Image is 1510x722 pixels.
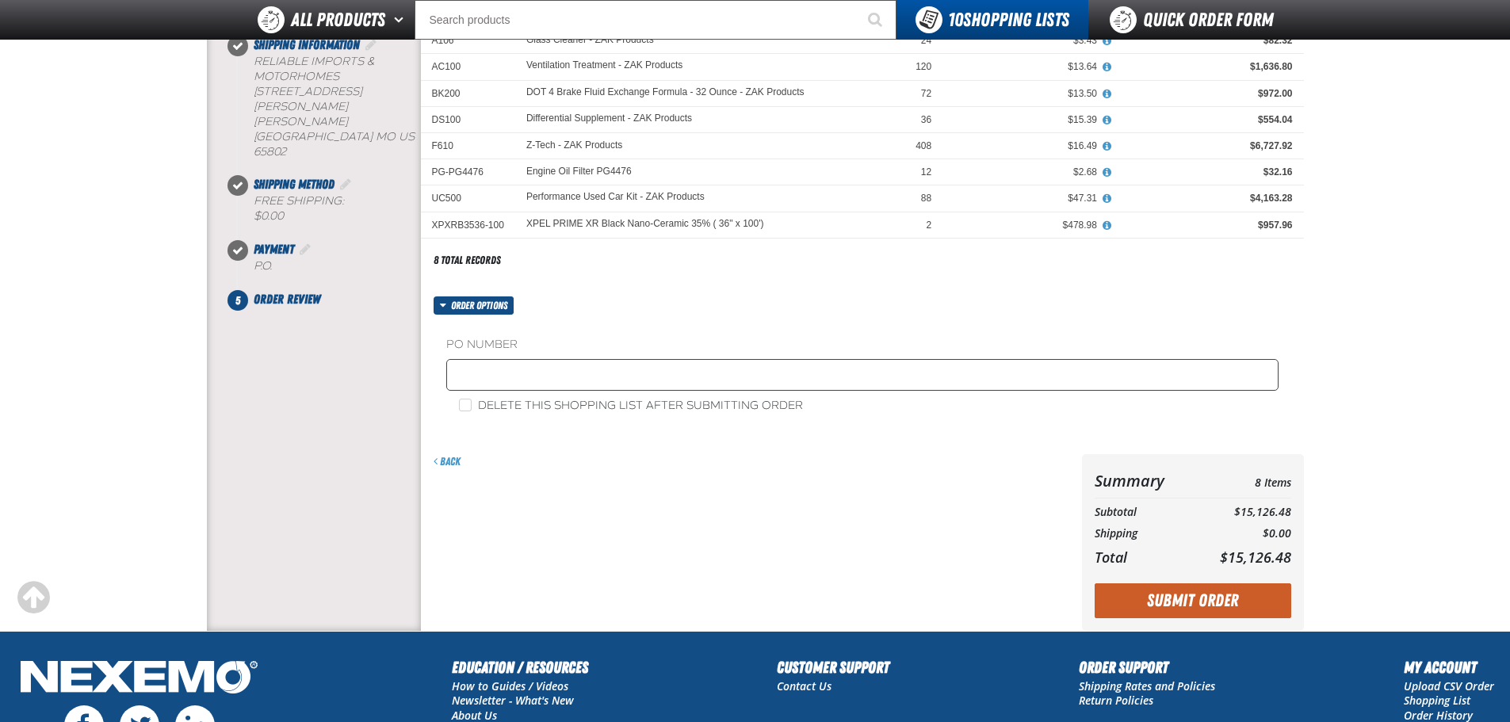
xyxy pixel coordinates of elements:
[254,85,362,128] span: [STREET_ADDRESS][PERSON_NAME][PERSON_NAME]
[452,678,568,693] a: How to Guides / Videos
[421,133,515,159] td: F610
[459,399,472,411] input: Delete this shopping list after submitting order
[16,580,51,615] div: Scroll to the top
[254,177,334,192] span: Shipping Method
[1095,544,1192,570] th: Total
[526,113,692,124] a: Differential Supplement - ZAK Products
[16,655,262,702] img: Nexemo Logo
[1097,192,1118,206] button: View All Prices for Performance Used Car Kit - ZAK Products
[954,192,1097,204] div: $47.31
[954,87,1097,100] div: $13.50
[238,175,421,240] li: Shipping Method. Step 3 of 5. Completed
[526,139,622,151] a: Z-Tech - ZAK Products
[1095,583,1291,618] button: Submit Order
[777,655,889,679] h2: Customer Support
[921,166,931,178] span: 12
[254,259,421,274] div: P.O.
[421,54,515,80] td: AC100
[227,290,248,311] span: 5
[421,212,515,238] td: XPXRB3536-100
[777,678,831,693] a: Contact Us
[1097,60,1118,74] button: View All Prices for Ventilation Treatment - ZAK Products
[1220,548,1291,567] span: $15,126.48
[1119,87,1293,100] div: $972.00
[954,60,1097,73] div: $13.64
[254,145,286,159] bdo: 65802
[434,296,514,315] button: Order options
[452,655,588,679] h2: Education / Resources
[291,6,385,34] span: All Products
[421,185,515,212] td: UC500
[297,242,313,257] a: Edit Payment
[1119,60,1293,73] div: $1,636.80
[1097,113,1118,128] button: View All Prices for Differential Supplement - ZAK Products
[526,60,682,71] a: Ventilation Treatment - ZAK Products
[1119,166,1293,178] div: $32.16
[954,219,1097,231] div: $478.98
[459,399,803,414] label: Delete this shopping list after submitting order
[526,192,705,203] a: Performance Used Car Kit - ZAK Products
[1079,655,1215,679] h2: Order Support
[921,114,931,125] span: 36
[1404,655,1494,679] h2: My Account
[526,34,654,45] a: Glass Cleaner - ZAK Products
[338,177,354,192] a: Edit Shipping Method
[254,194,421,224] div: Free Shipping:
[1119,113,1293,126] div: $554.04
[921,193,931,204] span: 88
[1119,34,1293,47] div: $82.32
[421,80,515,106] td: BK200
[238,240,421,290] li: Payment. Step 4 of 5. Completed
[1191,467,1290,495] td: 8 Items
[452,693,574,708] a: Newsletter - What's New
[1095,502,1192,523] th: Subtotal
[1097,34,1118,48] button: View All Prices for Glass Cleaner - ZAK Products
[451,296,514,315] span: Order options
[1404,693,1470,708] a: Shopping List
[254,292,320,307] span: Order Review
[421,28,515,54] td: A106
[916,61,931,72] span: 120
[948,9,1069,31] span: Shopping Lists
[954,34,1097,47] div: $3.43
[254,55,374,83] span: RELIABLE IMPORTS & MOTORHOMES
[446,338,1279,353] label: PO Number
[376,130,396,143] span: MO
[1079,693,1153,708] a: Return Policies
[1119,219,1293,231] div: $957.96
[948,9,963,31] strong: 10
[1191,523,1290,544] td: $0.00
[1097,87,1118,101] button: View All Prices for DOT 4 Brake Fluid Exchange Formula - 32 Ounce - ZAK Products
[363,37,379,52] a: Edit Shipping Information
[954,166,1097,178] div: $2.68
[1119,192,1293,204] div: $4,163.28
[526,87,805,98] a: DOT 4 Brake Fluid Exchange Formula - 32 Ounce - ZAK Products
[954,139,1097,152] div: $16.49
[921,35,931,46] span: 24
[1095,523,1192,544] th: Shipping
[254,242,294,257] span: Payment
[1079,678,1215,693] a: Shipping Rates and Policies
[434,455,461,468] a: Back
[954,113,1097,126] div: $15.39
[1191,502,1290,523] td: $15,126.48
[1097,139,1118,154] button: View All Prices for Z-Tech - ZAK Products
[238,36,421,175] li: Shipping Information. Step 2 of 5. Completed
[434,253,501,268] div: 8 total records
[916,140,931,151] span: 408
[254,209,284,223] strong: $0.00
[421,159,515,185] td: PG-PG4476
[421,106,515,132] td: DS100
[1097,166,1118,180] button: View All Prices for Engine Oil Filter PG4476
[254,130,373,143] span: [GEOGRAPHIC_DATA]
[1404,678,1494,693] a: Upload CSV Order
[399,130,415,143] span: US
[921,88,931,99] span: 72
[254,37,360,52] span: Shipping Information
[238,290,421,309] li: Order Review. Step 5 of 5. Not Completed
[927,220,932,231] span: 2
[526,219,764,230] : XPEL PRIME XR Black Nano-Ceramic 35% ( 36" x 100')
[1119,139,1293,152] div: $6,727.92
[1097,219,1118,233] button: View All Prices for XPEL PRIME XR Black Nano-Ceramic 35% ( 36" x 100')
[1095,467,1192,495] th: Summary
